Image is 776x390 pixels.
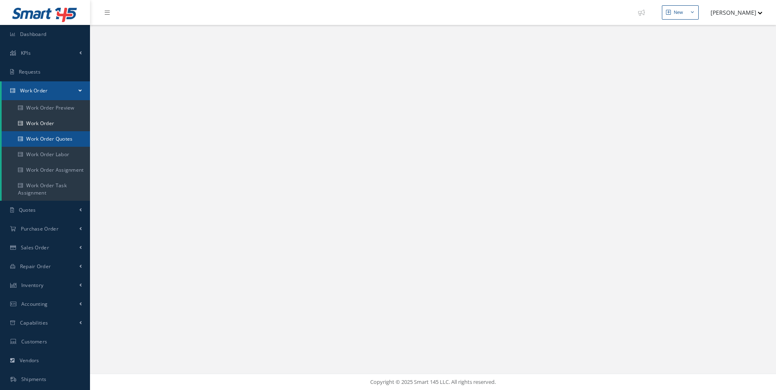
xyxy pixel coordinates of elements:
span: Accounting [21,300,48,307]
a: Work Order [2,81,90,100]
span: Requests [19,68,40,75]
div: Copyright © 2025 Smart 145 LLC. All rights reserved. [98,378,768,386]
button: [PERSON_NAME] [703,4,763,20]
div: New [674,9,683,16]
span: Dashboard [20,31,47,38]
a: Work Order Quotes [2,131,90,147]
a: Work Order Task Assignment [2,178,90,201]
span: Vendors [20,357,39,364]
span: Inventory [21,282,44,289]
span: Work Order [20,87,48,94]
span: KPIs [21,49,31,56]
span: Sales Order [21,244,49,251]
span: Capabilities [20,319,48,326]
a: Work Order Assignment [2,162,90,178]
span: Repair Order [20,263,51,270]
a: Work Order Labor [2,147,90,162]
a: Work Order Preview [2,100,90,116]
span: Purchase Order [21,225,58,232]
span: Customers [21,338,47,345]
span: Quotes [19,206,36,213]
a: Work Order [2,116,90,131]
button: New [662,5,699,20]
span: Shipments [21,376,47,383]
